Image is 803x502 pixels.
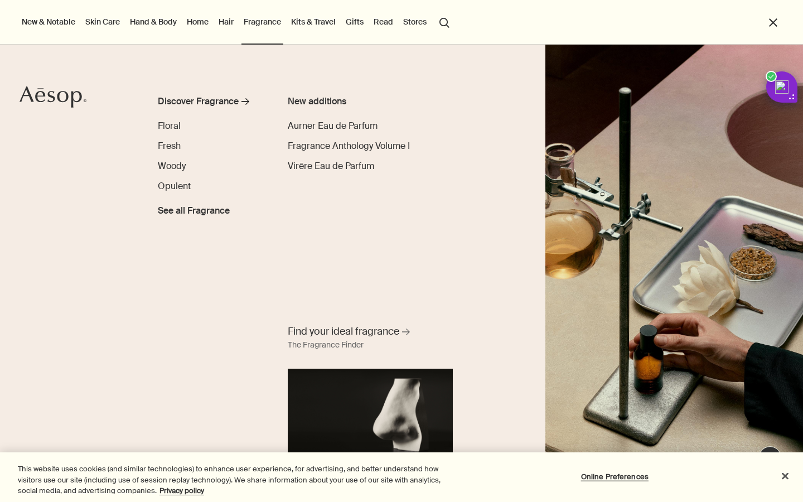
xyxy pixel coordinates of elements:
div: The Fragrance Finder [288,339,364,352]
a: More information about your privacy, opens in a new tab [159,486,204,495]
a: Opulent [158,180,191,193]
button: Close [773,464,797,488]
svg: Aesop [20,86,86,108]
a: Discover Fragrance [158,95,263,113]
a: Home [185,15,211,29]
a: Hand & Body [128,15,179,29]
a: Kits & Travel [289,15,338,29]
div: This website uses cookies (and similar technologies) to enhance user experience, for advertising,... [18,464,442,496]
a: Fragrance Anthology Volume I [288,139,410,153]
div: Discover Fragrance [158,95,239,108]
button: Online Preferences, Opens the preference center dialog [580,465,650,487]
button: Live Assistance [759,446,781,469]
a: See all Fragrance [158,200,230,218]
img: Plaster sculptures of noses resting on stone podiums and a wooden ladder. [545,45,803,502]
span: Aurner Eau de Parfum [288,120,378,132]
span: Opulent [158,180,191,192]
span: Floral [158,120,181,132]
a: Fresh [158,139,181,153]
a: Fragrance [241,15,283,29]
div: New additions [288,95,417,108]
a: Floral [158,119,181,133]
a: Skin Care [83,15,122,29]
a: Virēre Eau de Parfum [288,160,374,173]
span: See all Fragrance [158,204,230,218]
a: Aurner Eau de Parfum [288,119,378,133]
button: Close the Menu [767,16,780,29]
a: Find your ideal fragrance The Fragrance FinderA nose sculpture placed in front of black background [285,322,456,462]
span: Fresh [158,140,181,152]
button: Open search [434,11,454,32]
span: Find your ideal fragrance [288,325,399,339]
a: Woody [158,160,186,173]
a: Gifts [344,15,366,29]
span: Woody [158,160,186,172]
button: New & Notable [20,15,78,29]
span: Fragrance Anthology Volume I [288,140,410,152]
button: Stores [401,15,429,29]
a: Read [371,15,395,29]
span: Virēre Eau de Parfum [288,160,374,172]
a: Hair [216,15,236,29]
a: Aesop [20,86,86,111]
